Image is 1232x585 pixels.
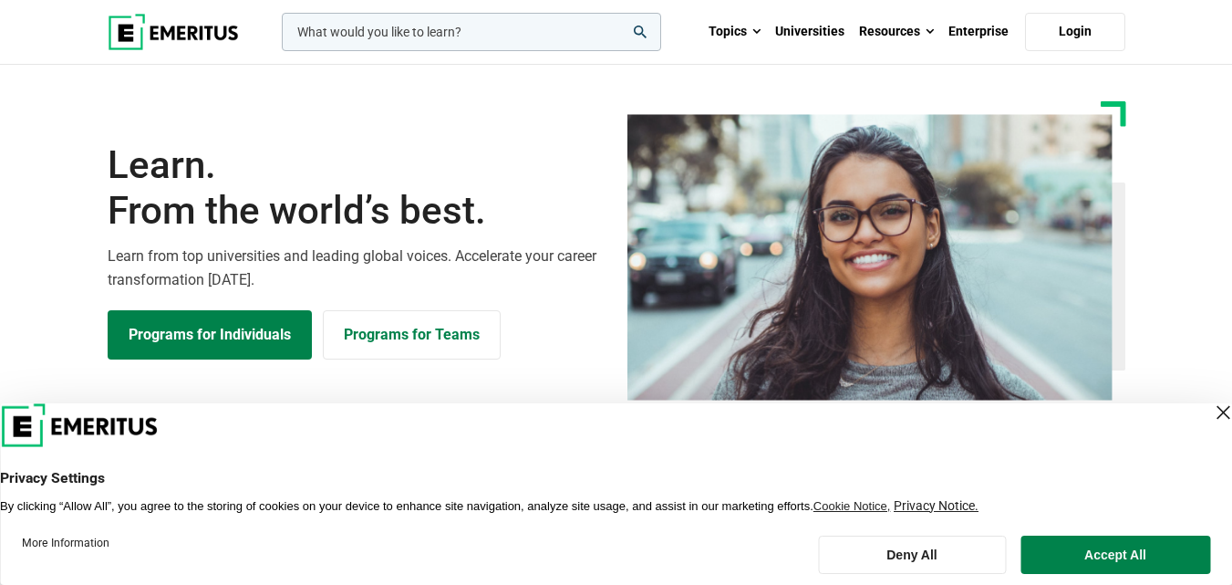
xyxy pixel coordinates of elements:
a: Login [1025,13,1125,51]
h1: Learn. [108,142,606,235]
a: Explore Programs [108,310,312,360]
p: Learn from top universities and leading global voices. Accelerate your career transformation [DATE]. [108,245,606,291]
input: woocommerce-product-search-field-0 [282,13,661,51]
span: From the world’s best. [108,188,606,234]
img: Learn from the world's best [627,114,1113,401]
a: Explore for Business [323,310,501,360]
